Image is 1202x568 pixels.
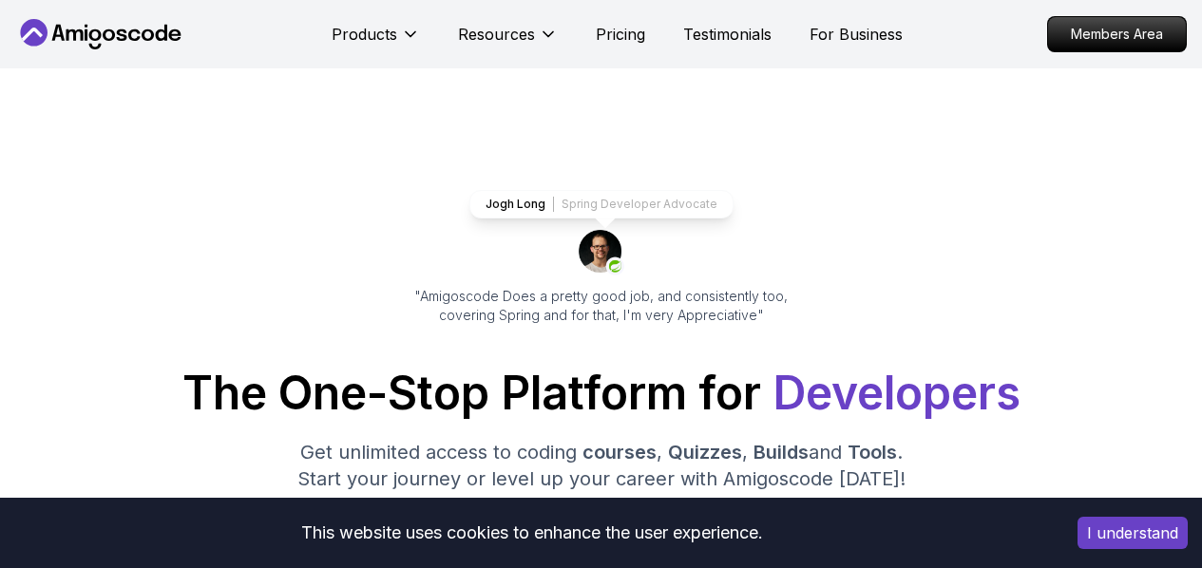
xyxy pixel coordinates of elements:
a: Members Area [1047,16,1187,52]
img: josh long [579,230,624,275]
h1: The One-Stop Platform for [15,370,1187,416]
a: For Business [810,23,903,46]
p: Jogh Long [486,197,545,212]
p: Get unlimited access to coding , , and . Start your journey or level up your career with Amigosco... [282,439,921,492]
button: Products [332,23,420,61]
button: Resources [458,23,558,61]
span: Quizzes [668,441,742,464]
span: Builds [754,441,809,464]
p: "Amigoscode Does a pretty good job, and consistently too, covering Spring and for that, I'm very ... [389,287,814,325]
span: Tools [848,441,897,464]
button: Accept cookies [1078,517,1188,549]
span: Developers [773,365,1021,421]
p: Products [332,23,397,46]
span: courses [582,441,657,464]
p: Resources [458,23,535,46]
a: Pricing [596,23,645,46]
p: Members Area [1048,17,1186,51]
div: This website uses cookies to enhance the user experience. [14,512,1049,554]
a: Testimonials [683,23,772,46]
p: Spring Developer Advocate [562,197,717,212]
